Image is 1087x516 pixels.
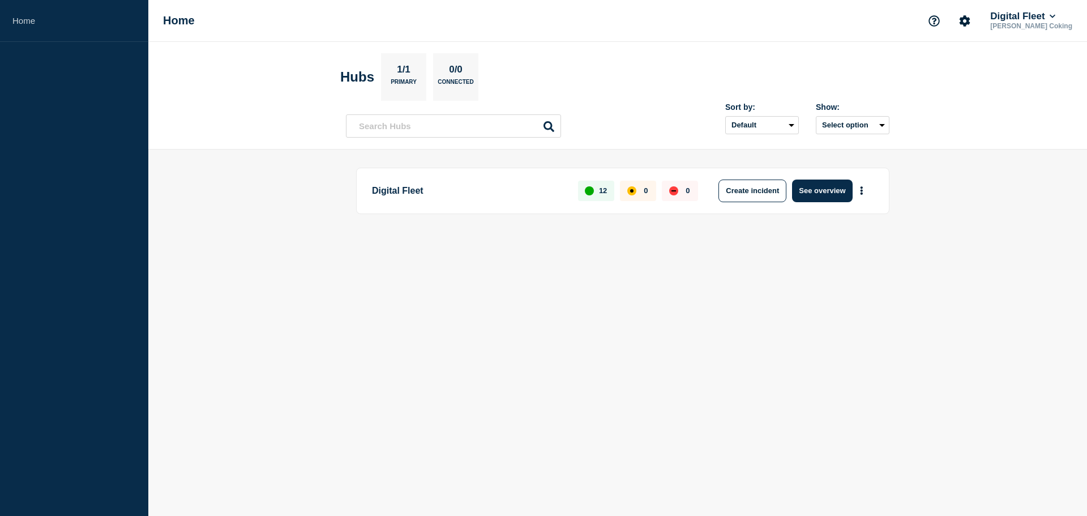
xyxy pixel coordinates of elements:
[718,180,786,202] button: Create incident
[644,186,648,195] p: 0
[988,22,1075,30] p: [PERSON_NAME] Coking
[816,103,889,112] div: Show:
[372,180,565,202] p: Digital Fleet
[725,103,799,112] div: Sort by:
[816,116,889,134] button: Select option
[393,64,415,79] p: 1/1
[340,69,374,85] h2: Hubs
[438,79,473,91] p: Connected
[922,9,946,33] button: Support
[163,14,195,27] h1: Home
[669,186,678,195] div: down
[391,79,417,91] p: Primary
[953,9,977,33] button: Account settings
[792,180,852,202] button: See overview
[988,11,1058,22] button: Digital Fleet
[627,186,636,195] div: affected
[725,116,799,134] select: Sort by
[445,64,467,79] p: 0/0
[686,186,690,195] p: 0
[599,186,607,195] p: 12
[585,186,594,195] div: up
[854,180,869,201] button: More actions
[346,114,561,138] input: Search Hubs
